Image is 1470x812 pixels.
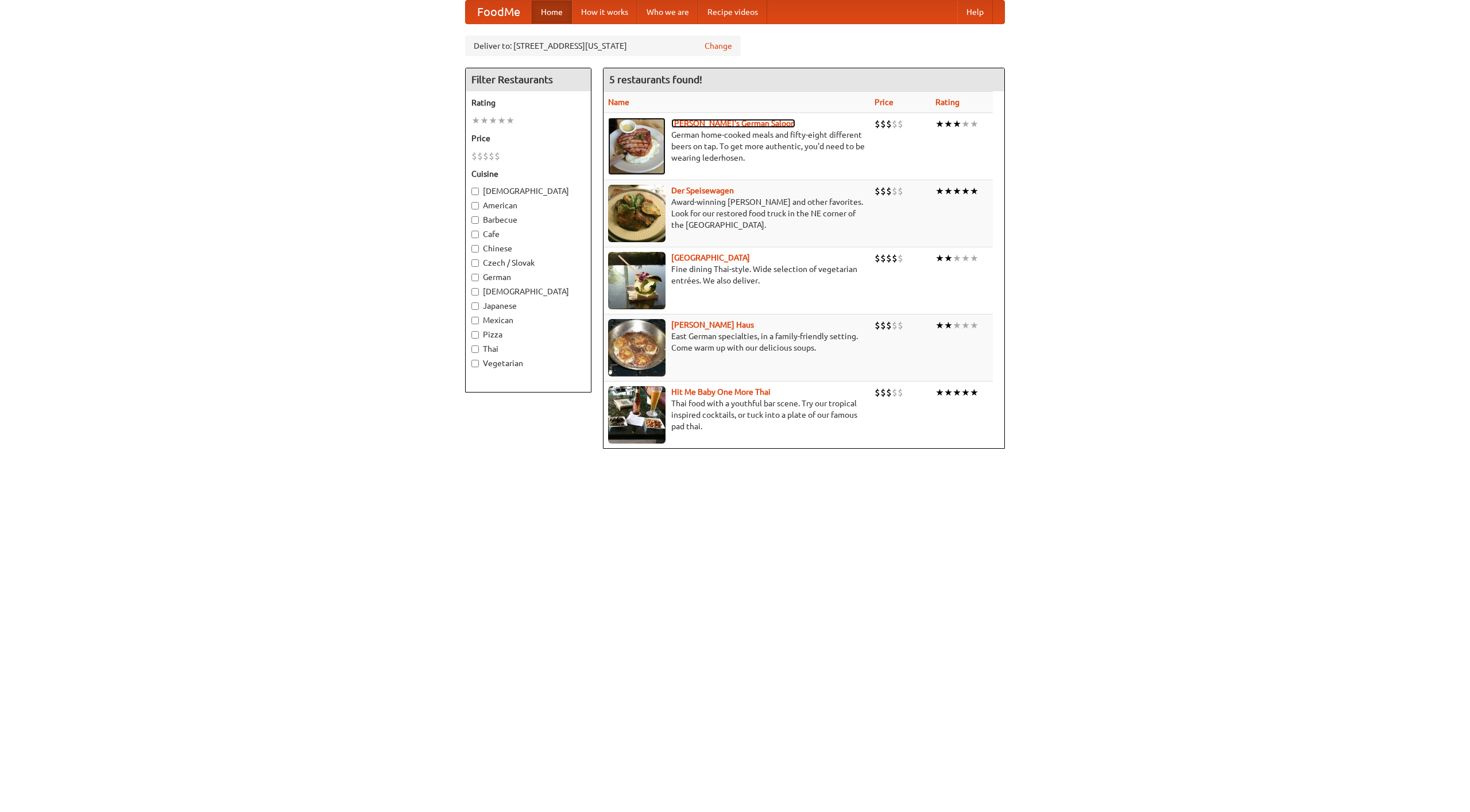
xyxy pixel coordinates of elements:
img: speisewagen.jpg [608,185,666,242]
input: Japanese [471,302,479,310]
li: ★ [970,185,978,197]
input: [DEMOGRAPHIC_DATA] [471,288,479,296]
li: ★ [953,386,961,399]
h4: Filter Restaurants [466,68,591,91]
input: [DEMOGRAPHIC_DATA] [471,188,479,195]
li: ★ [953,319,961,332]
p: Fine dining Thai-style. Wide selection of vegetarian entrées. We also deliver. [608,263,865,286]
li: $ [880,386,886,399]
input: Barbecue [471,216,479,224]
li: ★ [970,386,978,399]
li: $ [892,118,898,130]
li: $ [892,319,898,332]
a: Hit Me Baby One More Thai [671,387,771,397]
img: kohlhaus.jpg [608,319,666,376]
label: Barbecue [471,214,585,226]
a: Home [532,1,572,24]
a: Der Speisewagen [671,186,734,195]
li: ★ [489,114,497,127]
li: ★ [471,114,480,127]
li: $ [886,252,892,265]
img: satay.jpg [608,252,666,309]
input: Thai [471,345,479,353]
p: East German specialties, in a family-friendly setting. Come warm up with our delicious soups. [608,331,865,353]
a: Help [957,1,993,24]
li: $ [892,185,898,197]
li: ★ [944,185,953,197]
li: ★ [961,319,970,332]
li: ★ [935,319,944,332]
a: How it works [572,1,637,24]
li: $ [471,150,477,162]
label: Czech / Slovak [471,257,585,269]
li: ★ [935,185,944,197]
li: $ [898,319,903,332]
a: [PERSON_NAME]'s German Saloon [671,119,795,128]
a: FoodMe [466,1,532,24]
li: $ [886,185,892,197]
li: $ [898,386,903,399]
li: $ [494,150,500,162]
li: $ [880,319,886,332]
label: Cafe [471,228,585,240]
img: esthers.jpg [608,118,666,175]
p: Award-winning [PERSON_NAME] and other favorites. Look for our restored food truck in the NE corne... [608,196,865,231]
li: ★ [961,185,970,197]
input: Pizza [471,331,479,339]
h5: Price [471,133,585,144]
li: $ [886,386,892,399]
p: German home-cooked meals and fifty-eight different beers on tap. To get more authentic, you'd nee... [608,129,865,164]
li: ★ [953,252,961,265]
input: Vegetarian [471,360,479,367]
li: $ [477,150,483,162]
p: Thai food with a youthful bar scene. Try our tropical inspired cocktails, or tuck into a plate of... [608,398,865,432]
li: ★ [935,118,944,130]
li: $ [880,252,886,265]
li: $ [875,185,880,197]
li: $ [880,185,886,197]
li: $ [892,252,898,265]
li: $ [875,319,880,332]
input: American [471,202,479,209]
label: American [471,200,585,211]
li: $ [875,252,880,265]
li: ★ [935,386,944,399]
li: $ [898,118,903,130]
label: Vegetarian [471,358,585,369]
li: $ [886,118,892,130]
input: German [471,274,479,281]
li: $ [886,319,892,332]
li: ★ [935,252,944,265]
li: ★ [961,386,970,399]
li: ★ [480,114,489,127]
label: Thai [471,343,585,355]
div: Deliver to: [STREET_ADDRESS][US_STATE] [465,36,741,56]
label: German [471,271,585,283]
a: Price [875,98,893,107]
li: ★ [961,252,970,265]
a: [GEOGRAPHIC_DATA] [671,253,750,262]
ng-pluralize: 5 restaurants found! [609,74,702,85]
li: ★ [970,319,978,332]
a: Rating [935,98,960,107]
li: ★ [961,118,970,130]
li: ★ [953,118,961,130]
li: $ [892,386,898,399]
li: ★ [953,185,961,197]
label: Pizza [471,329,585,340]
a: [PERSON_NAME] Haus [671,320,754,329]
a: Name [608,98,629,107]
a: Who we are [637,1,698,24]
label: Japanese [471,300,585,312]
li: ★ [970,118,978,130]
li: $ [880,118,886,130]
input: Czech / Slovak [471,259,479,267]
li: ★ [970,252,978,265]
label: [DEMOGRAPHIC_DATA] [471,286,585,297]
li: ★ [944,252,953,265]
a: Change [705,40,732,52]
li: $ [875,386,880,399]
